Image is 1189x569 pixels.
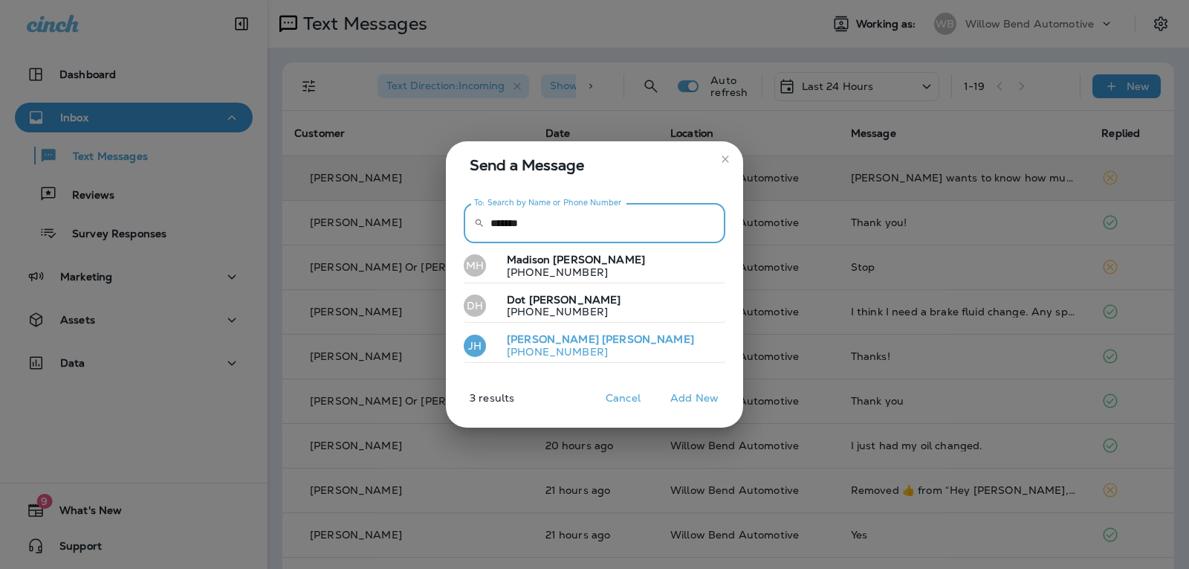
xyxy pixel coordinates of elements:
[464,295,486,317] div: DH
[474,197,622,208] label: To: Search by Name or Phone Number
[553,253,645,266] span: [PERSON_NAME]
[663,387,726,410] button: Add New
[495,346,694,358] p: [PHONE_NUMBER]
[507,253,550,266] span: madison
[595,387,651,410] button: Cancel
[464,335,486,357] div: JH
[495,306,621,318] p: [PHONE_NUMBER]
[529,293,621,306] span: [PERSON_NAME]
[464,329,725,363] button: JH[PERSON_NAME] [PERSON_NAME][PHONE_NUMBER]
[602,332,694,346] span: [PERSON_NAME]
[464,254,486,277] div: MH
[464,249,725,283] button: MHmadison [PERSON_NAME][PHONE_NUMBER]
[713,147,737,171] button: close
[507,332,599,346] span: [PERSON_NAME]
[507,293,525,306] span: Dot
[464,289,725,324] button: DHDot [PERSON_NAME][PHONE_NUMBER]
[495,266,645,278] p: [PHONE_NUMBER]
[440,392,514,416] p: 3 results
[470,153,725,177] span: Send a Message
